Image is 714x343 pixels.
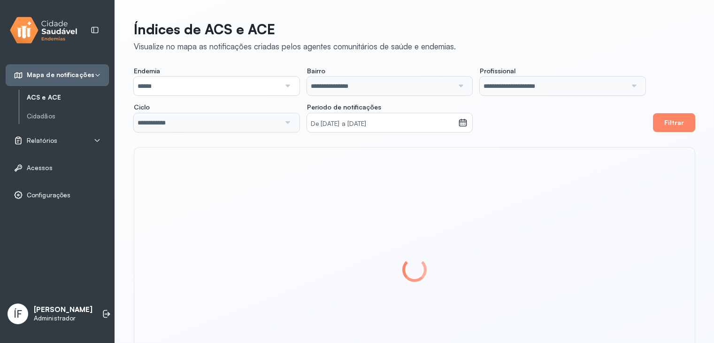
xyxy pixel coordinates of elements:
span: Relatórios [27,137,57,145]
p: [PERSON_NAME] [34,305,92,314]
span: Bairro [307,67,325,75]
a: Configurações [14,190,101,200]
span: Mapa de notificações [27,71,94,79]
span: Acessos [27,164,53,172]
a: ACS e ACE [27,94,109,101]
p: Índices de ACS e ACE [134,21,456,38]
a: Cidadãos [27,112,109,120]
span: Profissional [480,67,515,75]
a: ACS e ACE [27,92,109,103]
a: Acessos [14,163,101,172]
span: ÍF [14,308,22,320]
div: Visualize no mapa as notificações criadas pelos agentes comunitários de saúde e endemias. [134,41,456,51]
span: Configurações [27,191,70,199]
span: Período de notificações [307,103,381,111]
img: logo.svg [10,15,77,46]
span: Endemia [134,67,160,75]
small: De [DATE] a [DATE] [311,119,454,129]
a: Cidadãos [27,110,109,122]
span: Ciclo [134,103,150,111]
p: Administrador [34,314,92,322]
